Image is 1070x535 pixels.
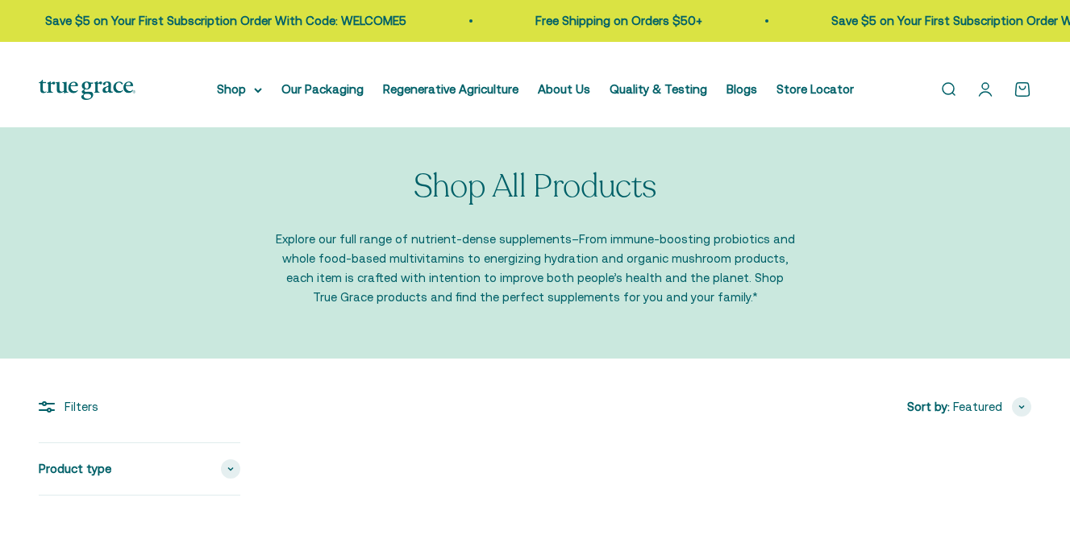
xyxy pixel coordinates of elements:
span: Featured [953,397,1002,417]
p: Explore our full range of nutrient-dense supplements–From immune-boosting probiotics and whole fo... [273,230,797,307]
p: Shop All Products [414,168,656,204]
summary: Product type [39,443,240,495]
a: Blogs [727,82,757,96]
a: Free Shipping on Orders $50+ [534,14,701,27]
a: About Us [538,82,590,96]
a: Store Locator [776,82,854,96]
button: Featured [953,397,1031,417]
a: Our Packaging [281,82,364,96]
summary: Shop [217,80,262,99]
a: Regenerative Agriculture [383,82,518,96]
span: Sort by: [907,397,950,417]
span: Product type [39,459,111,479]
a: Quality & Testing [610,82,707,96]
p: Save $5 on Your First Subscription Order With Code: WELCOME5 [44,11,405,31]
div: Filters [39,397,240,417]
